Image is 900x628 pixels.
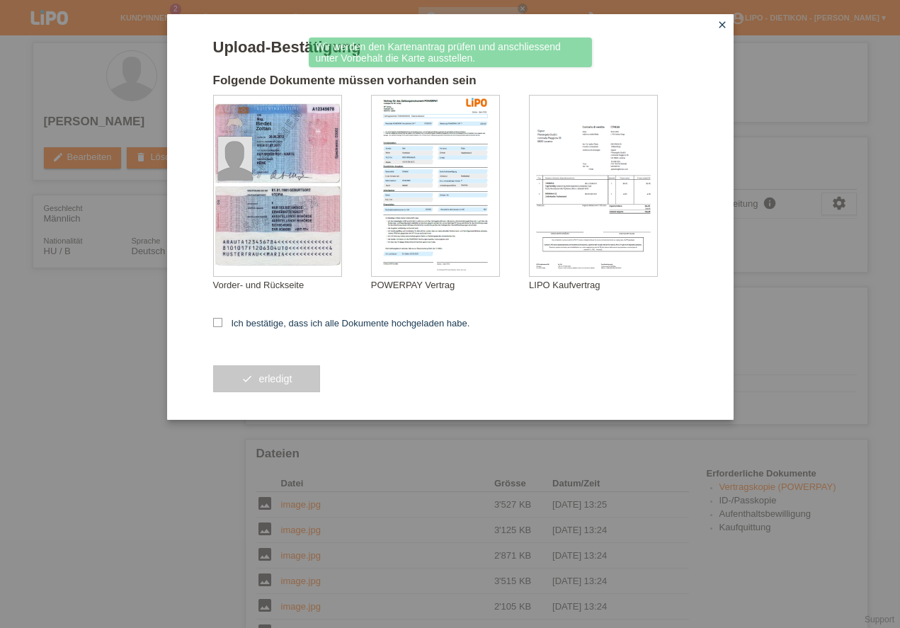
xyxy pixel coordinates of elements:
span: erledigt [258,373,292,384]
div: Wir werden den Kartenantrag prüfen und anschliessend unter Vorbehalt die Karte ausstellen. [309,38,592,67]
i: close [717,19,728,30]
div: POWERPAY Vertrag [371,280,529,290]
img: upload_document_confirmation_type_contract_kkg_whitelabel.png [372,96,499,276]
div: Bedei [256,120,327,127]
img: upload_document_confirmation_type_id_foreign_empty.png [214,96,341,276]
button: check erledigt [213,365,321,392]
img: upload_document_confirmation_type_receipt_generic.png [530,96,657,276]
img: 39073_print.png [466,98,487,107]
div: LIPO Kaufvertrag [529,280,687,290]
div: Vorder- und Rückseite [213,280,371,290]
div: Zoltan [256,126,327,131]
label: Ich bestätige, dass ich alle Dokumente hochgeladen habe. [213,318,470,329]
a: close [713,18,731,34]
img: foreign_id_photo_male.png [218,137,252,181]
i: check [241,373,253,384]
h2: Folgende Dokumente müssen vorhanden sein [213,74,688,95]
